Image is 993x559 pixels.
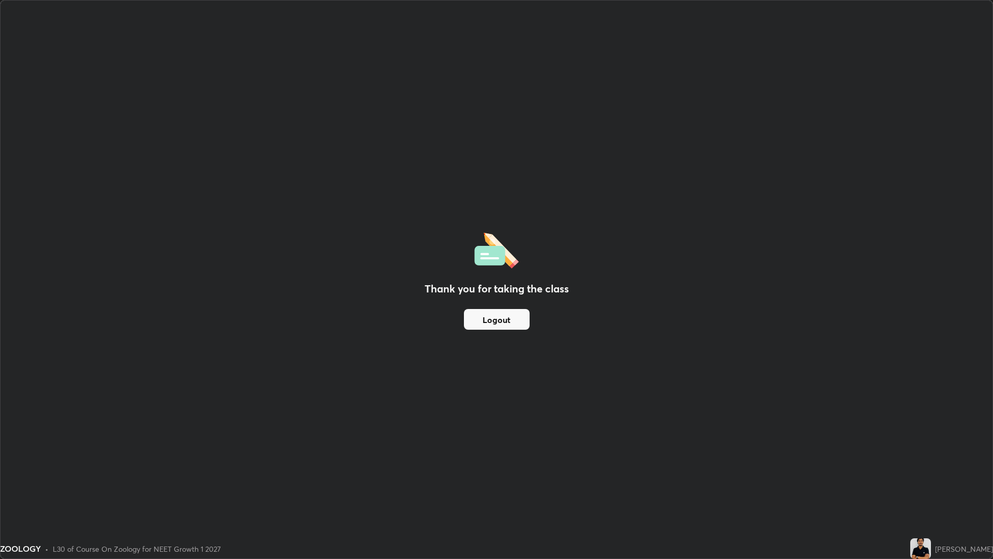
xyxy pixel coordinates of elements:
div: • [45,543,49,554]
h2: Thank you for taking the class [425,281,569,297]
div: [PERSON_NAME] [935,543,993,554]
img: offlineFeedback.1438e8b3.svg [474,229,519,269]
img: ff6909e40c5f4f62acbf0b18fd3bfd45.jpg [910,538,931,559]
button: Logout [464,309,530,330]
div: L30 of Course On Zoology for NEET Growth 1 2027 [53,543,221,554]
